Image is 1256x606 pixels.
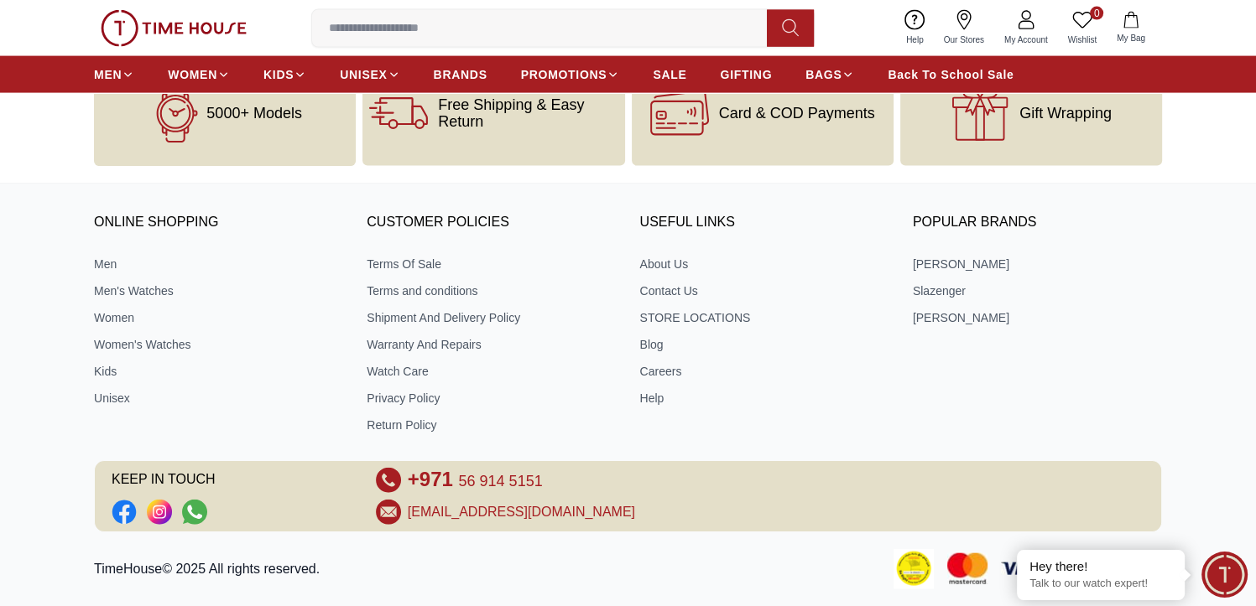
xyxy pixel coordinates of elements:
[112,468,352,493] span: KEEP IN TOUCH
[640,210,889,236] h3: USEFUL LINKS
[263,60,306,90] a: KIDS
[640,282,889,299] a: Contact Us
[913,282,1162,299] a: Slazenger
[206,105,302,122] span: 5000+ Models
[101,10,247,47] img: ...
[94,309,343,326] a: Women
[94,363,343,380] a: Kids
[888,66,1014,83] span: Back To School Sale
[720,60,772,90] a: GIFTING
[1029,577,1172,591] p: Talk to our watch expert!
[640,363,889,380] a: Careers
[521,66,607,83] span: PROMOTIONS
[937,34,991,46] span: Our Stores
[94,256,343,272] a: Men
[998,34,1055,46] span: My Account
[112,500,137,525] li: Facebook
[640,390,889,407] a: Help
[168,66,217,83] span: WOMEN
[94,559,326,579] p: TimeHouse© 2025 All rights reserved.
[521,60,620,90] a: PROMOTIONS
[899,34,930,46] span: Help
[94,336,343,353] a: Women's Watches
[1061,34,1103,46] span: Wishlist
[805,66,842,83] span: BAGS
[1090,7,1103,20] span: 0
[719,105,875,122] span: Card & COD Payments
[888,60,1014,90] a: Back To School Sale
[367,363,616,380] a: Watch Care
[168,60,230,90] a: WOMEN
[438,96,618,130] span: Free Shipping & Easy Return
[434,60,487,90] a: BRANDS
[1110,32,1152,44] span: My Bag
[1029,558,1172,575] div: Hey there!
[458,473,542,489] span: 56 914 5151
[1107,8,1155,48] button: My Bag
[367,336,616,353] a: Warranty And Repairs
[1001,562,1041,575] img: Visa
[94,282,343,299] a: Men's Watches
[640,309,889,326] a: STORE LOCATIONS
[1058,7,1107,49] a: 0Wishlist
[653,66,686,83] span: SALE
[913,256,1162,272] a: [PERSON_NAME]
[367,210,616,236] h3: CUSTOMER POLICIES
[182,500,207,525] a: Social Link
[640,336,889,353] a: Blog
[367,282,616,299] a: Terms and conditions
[94,66,122,83] span: MEN
[147,500,172,525] a: Social Link
[367,390,616,407] a: Privacy Policy
[947,553,988,584] img: Mastercard
[434,66,487,83] span: BRANDS
[263,66,294,83] span: KIDS
[720,66,772,83] span: GIFTING
[913,210,1162,236] h3: Popular Brands
[894,549,934,589] img: Consumer Payment
[408,468,543,493] a: +971 56 914 5151
[112,500,137,525] a: Social Link
[94,390,343,407] a: Unisex
[94,60,134,90] a: MEN
[640,256,889,272] a: About Us
[1201,552,1248,598] div: Chat Widget
[340,60,399,90] a: UNISEX
[367,417,616,433] a: Return Policy
[934,7,994,49] a: Our Stores
[653,60,686,90] a: SALE
[94,210,343,236] h3: ONLINE SHOPPING
[408,502,635,522] a: [EMAIL_ADDRESS][DOMAIN_NAME]
[367,256,616,272] a: Terms Of Sale
[1019,105,1112,122] span: Gift Wrapping
[913,309,1162,326] a: [PERSON_NAME]
[805,60,854,90] a: BAGS
[367,309,616,326] a: Shipment And Delivery Policy
[896,7,934,49] a: Help
[340,66,387,83] span: UNISEX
